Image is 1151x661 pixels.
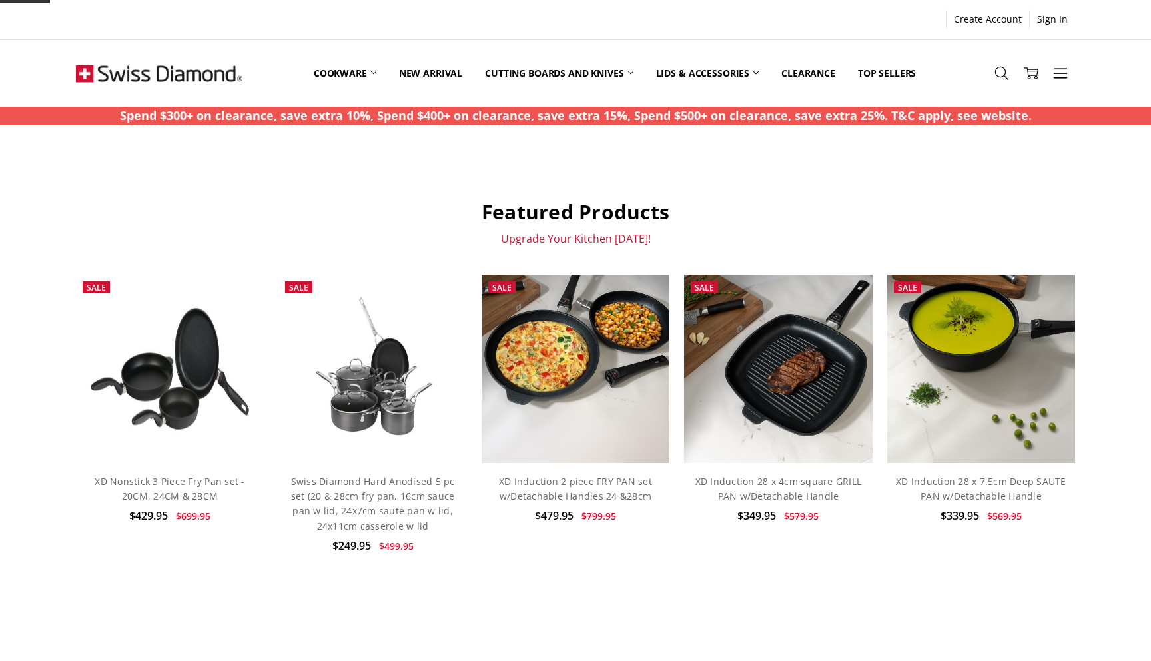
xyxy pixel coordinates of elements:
a: XD Nonstick 3 Piece Fry Pan set - 20CM, 24CM & 28CM [95,475,244,502]
img: XD Nonstick 3 Piece Fry Pan set - 20CM, 24CM & 28CM [76,275,264,462]
a: XD Induction 28 x 7.5cm Deep SAUTE PAN w/Detachable Handle [896,475,1066,502]
span: $479.95 [535,508,574,523]
a: Cookware [302,43,388,103]
p: Spend $300+ on clearance, save extra 10%, Spend $400+ on clearance, save extra 15%, Spend $500+ o... [120,107,1032,125]
a: XD Induction 2 piece FRY PAN set w/Detachable Handles 24 &28cm [499,475,652,502]
span: $249.95 [332,538,371,553]
a: Lids & Accessories [645,43,770,103]
a: Sign In [1030,10,1075,29]
span: $429.95 [129,508,168,523]
span: Sale [87,282,106,293]
span: Sale [289,282,308,293]
img: Swiss Diamond Hard Anodised 5 pc set (20 & 28cm fry pan, 16cm sauce pan w lid, 24x7cm saute pan w... [278,275,466,462]
h2: Featured Products [76,199,1075,225]
a: Create Account [947,10,1029,29]
img: XD Induction 28 x 7.5cm Deep SAUTE PAN w/Detachable Handle [887,275,1075,462]
span: $339.95 [941,508,979,523]
img: Free Shipping On Every Order [76,40,242,107]
span: $569.95 [987,510,1022,522]
a: XD Induction 28 x 4cm square GRILL PAN w/Detachable Handle [695,475,862,502]
a: New arrival [388,43,474,103]
a: Cutting boards and knives [474,43,645,103]
span: Sale [695,282,714,293]
span: $579.95 [784,510,819,522]
a: Clearance [770,43,847,103]
span: $349.95 [737,508,776,523]
span: Sale [492,282,512,293]
a: Top Sellers [847,43,927,103]
span: $699.95 [176,510,210,522]
span: $799.95 [581,510,616,522]
p: Upgrade Your Kitchen [DATE]! [76,232,1075,245]
a: Swiss Diamond Hard Anodised 5 pc set (20 & 28cm fry pan, 16cm sauce pan w lid, 24x7cm saute pan w... [291,475,455,532]
span: $499.95 [379,540,414,552]
img: XD Induction 2 piece FRY PAN set w/Detachable Handles 24 &28cm [482,275,669,462]
img: XD Induction 28 x 4cm square GRILL PAN w/Detachable Handle [684,275,872,462]
span: Sale [898,282,917,293]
